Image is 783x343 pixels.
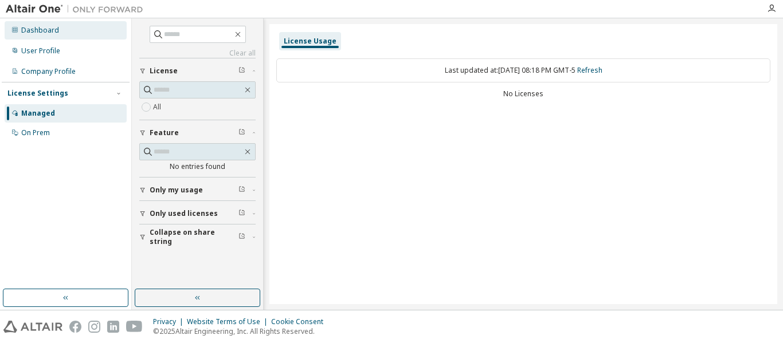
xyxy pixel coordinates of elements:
[153,317,187,326] div: Privacy
[21,109,55,118] div: Managed
[271,317,330,326] div: Cookie Consent
[21,46,60,56] div: User Profile
[150,66,178,76] span: License
[150,186,203,195] span: Only my usage
[153,326,330,336] p: © 2025 Altair Engineering, Inc. All Rights Reserved.
[139,162,256,171] div: No entries found
[187,317,271,326] div: Website Terms of Use
[577,65,602,75] a: Refresh
[139,58,256,84] button: License
[238,209,245,218] span: Clear filter
[21,26,59,35] div: Dashboard
[139,49,256,58] a: Clear all
[150,228,238,246] span: Collapse on share string
[150,209,218,218] span: Only used licenses
[139,178,256,203] button: Only my usage
[276,89,770,98] div: No Licenses
[107,321,119,333] img: linkedin.svg
[238,232,245,242] span: Clear filter
[238,66,245,76] span: Clear filter
[276,58,770,82] div: Last updated at: [DATE] 08:18 PM GMT-5
[21,128,50,137] div: On Prem
[139,224,256,250] button: Collapse on share string
[139,201,256,226] button: Only used licenses
[153,100,163,114] label: All
[126,321,143,333] img: youtube.svg
[88,321,100,333] img: instagram.svg
[6,3,149,15] img: Altair One
[139,120,256,145] button: Feature
[284,37,336,46] div: License Usage
[69,321,81,333] img: facebook.svg
[3,321,62,333] img: altair_logo.svg
[7,89,68,98] div: License Settings
[238,186,245,195] span: Clear filter
[21,67,76,76] div: Company Profile
[238,128,245,137] span: Clear filter
[150,128,179,137] span: Feature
